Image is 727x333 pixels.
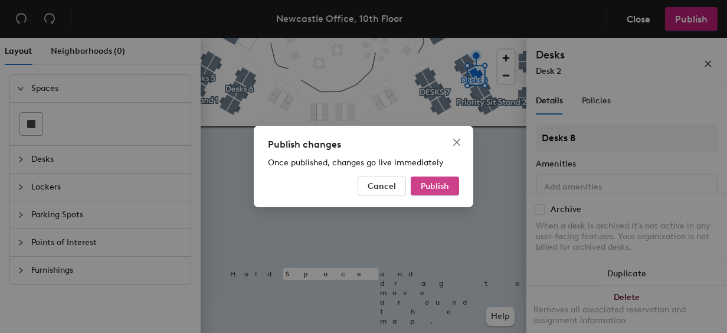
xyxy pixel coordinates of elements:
[421,181,449,191] span: Publish
[358,177,406,195] button: Cancel
[447,138,466,147] span: Close
[452,138,461,147] span: close
[368,181,396,191] span: Cancel
[268,138,459,152] div: Publish changes
[447,133,466,152] button: Close
[268,158,444,168] span: Once published, changes go live immediately
[411,177,459,195] button: Publish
